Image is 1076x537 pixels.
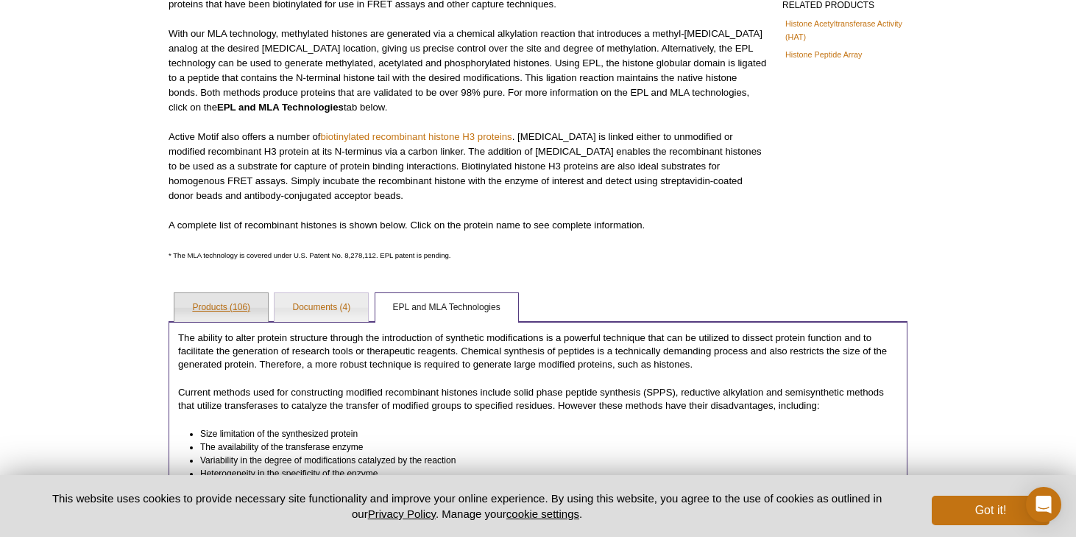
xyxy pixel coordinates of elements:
[1026,487,1061,522] div: Open Intercom Messenger
[368,508,436,520] a: Privacy Policy
[217,102,344,113] strong: EPL and MLA Technologies
[178,386,898,413] p: Current methods used for constructing modified recombinant histones include solid phase peptide s...
[932,496,1050,525] button: Got it!
[785,48,862,61] a: Histone Peptide Array
[506,508,579,520] button: cookie settings
[26,491,907,522] p: This website uses cookies to provide necessary site functionality and improve your online experie...
[174,293,268,323] a: Products (106)
[169,251,450,259] span: * The MLA technology is covered under U.S. Patent No. 8,278,112. EPL patent is pending.
[785,17,905,43] a: Histone Acetyltransferase Activity (HAT)
[169,27,768,115] p: With our MLA technology, methylated histones are generated via a chemical alkylation reaction tha...
[169,130,768,203] p: Active Motif also offers a number of . [MEDICAL_DATA] is linked either to unmodified or modified ...
[178,331,898,371] p: The ability to alter protein structure through the introduction of synthetic modifications is a p...
[200,467,885,480] li: Heterogeneity in the specificity of the enzyme
[375,293,518,323] a: EPL and MLA Technologies
[169,218,768,233] p: A complete list of recombinant histones is shown below. Click on the protein name to see complete...
[275,293,368,323] a: Documents (4)
[320,131,512,142] a: biotinylated recombinant histone H3 proteins
[200,454,885,467] li: Variability in the degree of modifications catalyzed by the reaction
[200,427,885,441] li: Size limitation of the synthesized protein
[200,441,885,454] li: The availability of the transferase enzyme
